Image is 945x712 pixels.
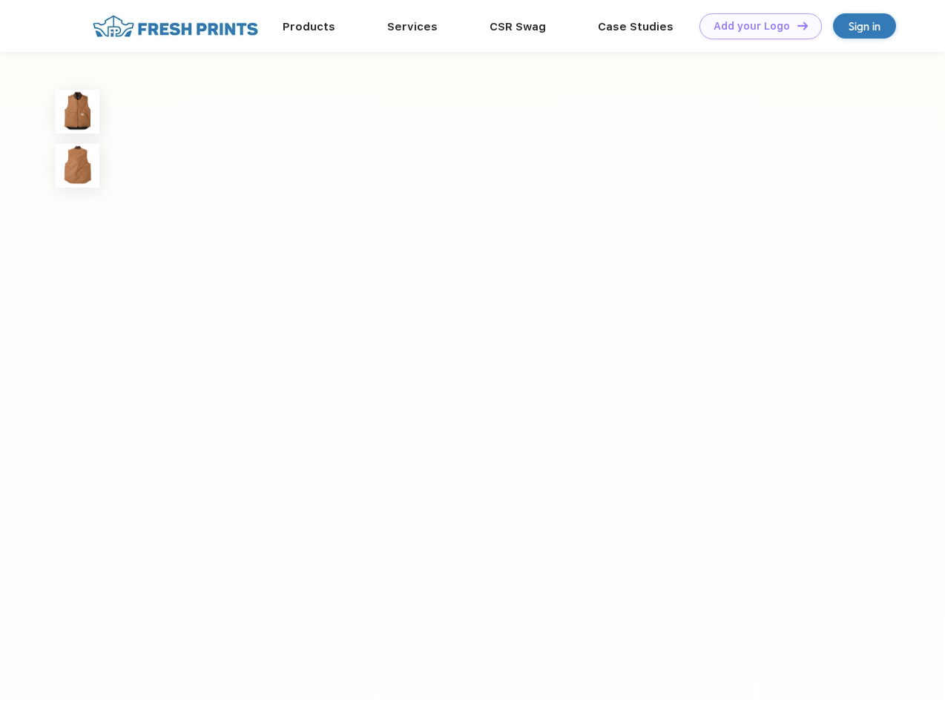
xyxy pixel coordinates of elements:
[849,18,880,35] div: Sign in
[88,13,263,39] img: fo%20logo%202.webp
[714,20,790,33] div: Add your Logo
[56,90,99,133] img: func=resize&h=100
[56,144,99,188] img: func=resize&h=100
[797,22,808,30] img: DT
[283,20,335,33] a: Products
[833,13,896,39] a: Sign in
